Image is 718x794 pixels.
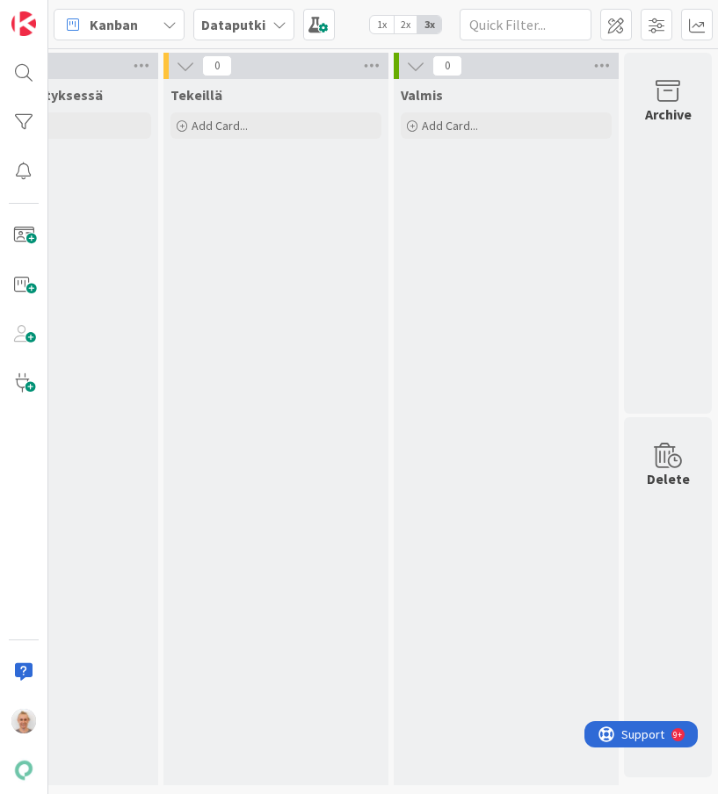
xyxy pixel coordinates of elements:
[460,9,591,40] input: Quick Filter...
[89,7,98,21] div: 9+
[11,11,36,36] img: Visit kanbanzone.com
[11,709,36,733] img: PM
[645,104,692,125] div: Archive
[201,16,265,33] b: Dataputki
[422,118,478,134] span: Add Card...
[37,3,80,24] span: Support
[11,758,36,783] img: avatar
[90,14,138,35] span: Kanban
[370,16,394,33] span: 1x
[401,86,443,104] span: Valmis
[202,55,232,76] span: 0
[647,468,690,489] div: Delete
[432,55,462,76] span: 0
[170,86,222,104] span: Tekeillä
[394,16,417,33] span: 2x
[417,16,441,33] span: 3x
[192,118,248,134] span: Add Card...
